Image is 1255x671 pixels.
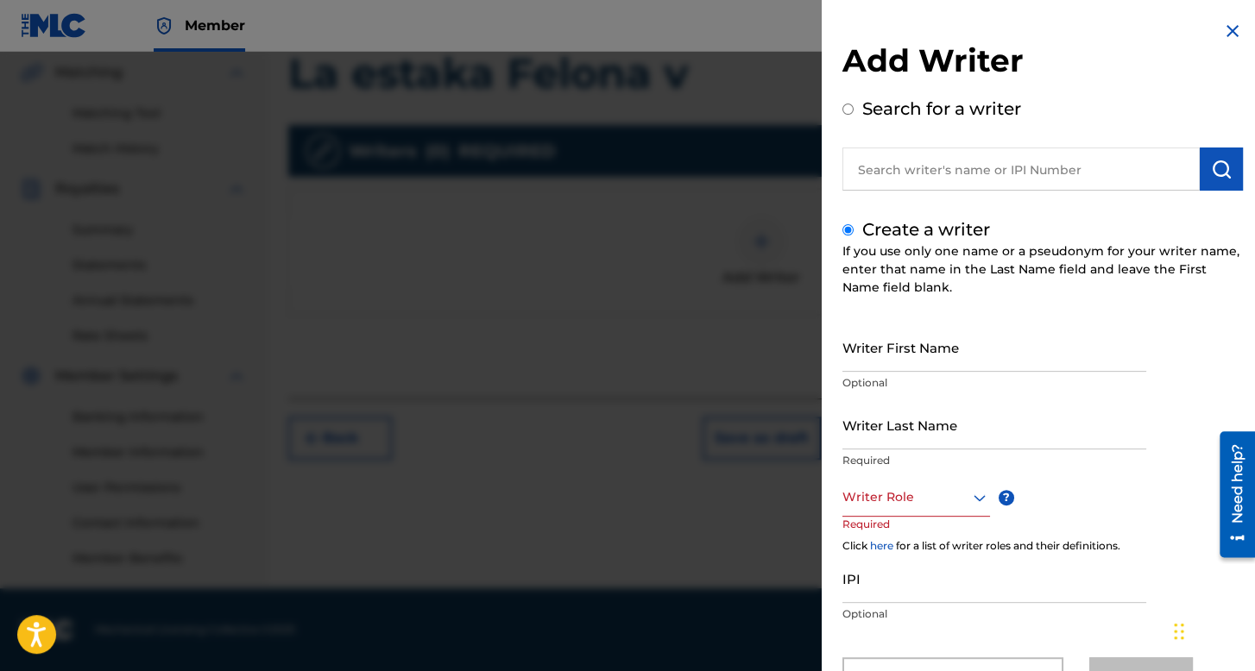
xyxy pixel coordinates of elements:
p: Required [842,517,908,555]
input: Search writer's name or IPI Number [842,147,1200,191]
p: Optional [842,375,1146,391]
div: Widget de chat [1169,588,1255,671]
p: Optional [842,606,1146,622]
span: Member [185,16,245,35]
p: Required [842,453,1146,468]
div: Arrastrar [1174,605,1184,657]
a: here [870,539,893,552]
iframe: Resource Center [1207,425,1255,564]
img: Search Works [1211,159,1232,179]
img: MLC Logo [21,13,87,38]
label: Create a writer [862,219,990,240]
div: If you use only one name or a pseudonym for your writer name, enter that name in the Last Name fi... [842,242,1243,297]
div: Click for a list of writer roles and their definitions. [842,538,1243,554]
span: ? [999,490,1014,505]
iframe: Chat Widget [1169,588,1255,671]
img: Top Rightsholder [154,16,174,36]
h2: Add Writer [842,41,1243,85]
label: Search for a writer [862,98,1021,119]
